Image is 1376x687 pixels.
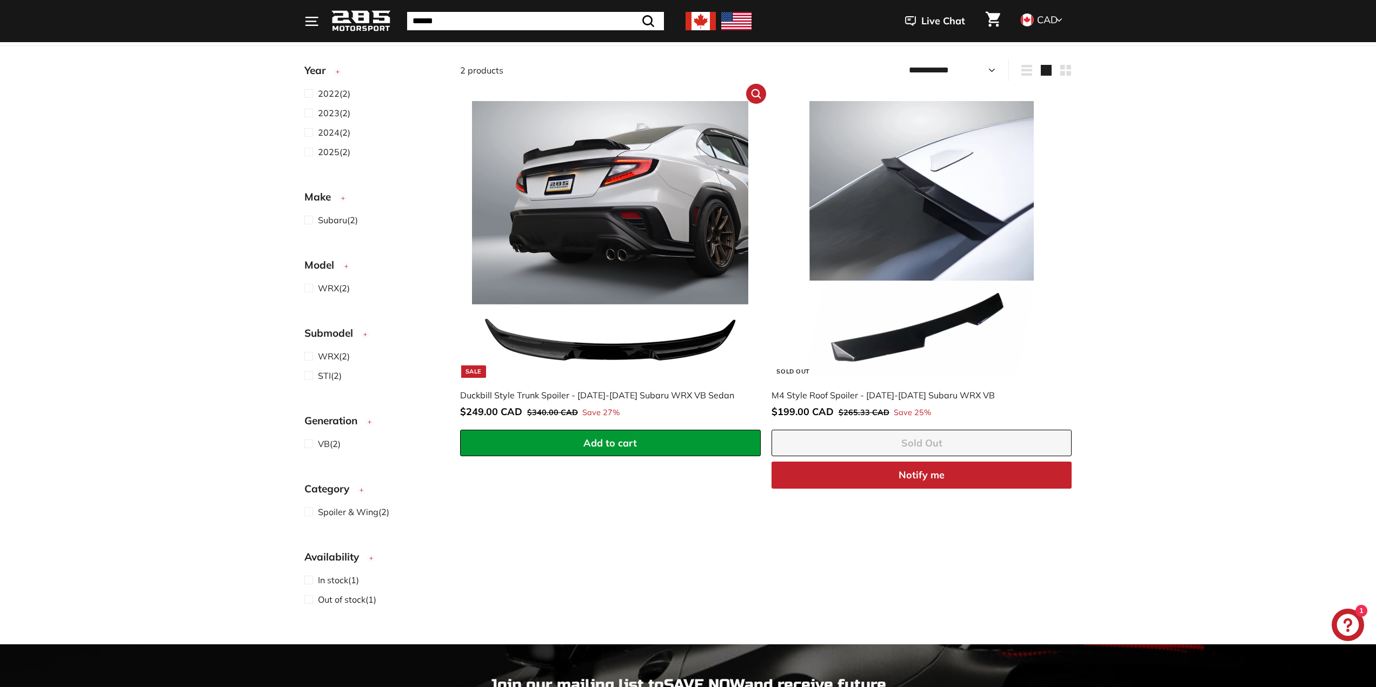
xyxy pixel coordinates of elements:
[460,389,750,402] div: Duckbill Style Trunk Spoiler - [DATE]-[DATE] Subaru WRX VB Sedan
[772,405,834,418] span: $199.00 CAD
[304,59,443,86] button: Year
[304,481,357,497] span: Category
[1328,609,1367,644] inbox-online-store-chat: Shopify online store chat
[331,9,391,34] img: Logo_285_Motorsport_areodynamics_components
[527,408,578,417] span: $340.00 CAD
[318,106,350,119] span: (2)
[894,407,931,419] span: Save 25%
[318,215,347,225] span: Subaru
[318,593,376,606] span: (1)
[304,549,367,565] span: Availability
[839,408,889,417] span: $265.33 CAD
[772,365,814,378] div: Sold Out
[304,478,443,505] button: Category
[318,108,340,118] span: 2023
[318,369,342,382] span: (2)
[304,257,342,273] span: Model
[304,189,339,205] span: Make
[304,410,443,437] button: Generation
[407,12,664,30] input: Search
[460,405,522,418] span: $249.00 CAD
[1037,14,1058,26] span: CAD
[304,322,443,349] button: Submodel
[772,389,1061,402] div: M4 Style Roof Spoiler - [DATE]-[DATE] Subaru WRX VB
[772,89,1072,430] a: Sold Out M4 Style Roof Spoiler - [DATE]-[DATE] Subaru WRX VB Save 25%
[304,546,443,573] button: Availability
[318,575,348,585] span: In stock
[318,88,340,99] span: 2022
[304,254,443,281] button: Model
[921,14,965,28] span: Live Chat
[583,437,637,449] span: Add to cart
[461,365,486,378] div: Sale
[318,214,358,226] span: (2)
[318,282,350,295] span: (2)
[318,351,339,362] span: WRX
[318,87,350,100] span: (2)
[304,63,334,78] span: Year
[318,283,339,294] span: WRX
[304,413,365,429] span: Generation
[979,3,1007,39] a: Cart
[318,505,389,518] span: (2)
[318,350,350,363] span: (2)
[318,146,340,157] span: 2025
[304,186,443,213] button: Make
[318,594,365,605] span: Out of stock
[891,8,979,35] button: Live Chat
[318,573,359,586] span: (1)
[460,430,761,457] button: Add to cart
[901,437,942,449] span: Sold Out
[772,462,1072,489] button: Notify me
[318,126,350,139] span: (2)
[318,438,330,449] span: VB
[318,145,350,158] span: (2)
[318,506,378,517] span: Spoiler & Wing
[460,89,761,430] a: Sale Duckbill Style Trunk Spoiler - [DATE]-[DATE] Subaru WRX VB Sedan Save 27%
[304,325,361,341] span: Submodel
[460,64,766,77] div: 2 products
[318,370,331,381] span: STI
[772,430,1072,457] button: Sold Out
[318,127,340,138] span: 2024
[318,437,341,450] span: (2)
[582,407,620,419] span: Save 27%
